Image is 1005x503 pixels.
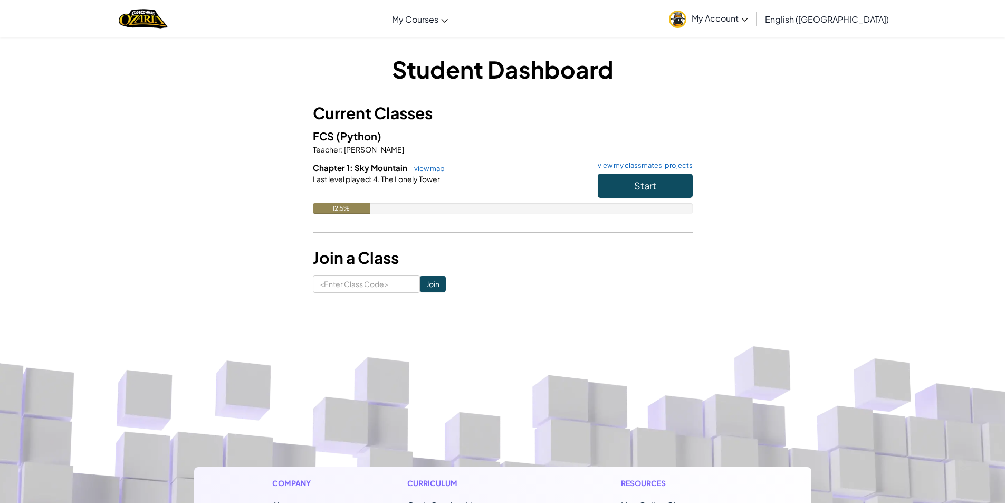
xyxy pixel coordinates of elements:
span: The Lonely Tower [380,174,440,184]
a: Ozaria by CodeCombat logo [119,8,168,30]
span: Last level played [313,174,370,184]
span: My Courses [392,14,438,25]
a: My Account [664,2,753,35]
span: : [341,145,343,154]
input: <Enter Class Code> [313,275,420,293]
input: Join [420,276,446,292]
h3: Current Classes [313,101,693,125]
span: (Python) [336,129,381,143]
a: view my classmates' projects [592,162,693,169]
span: : [370,174,372,184]
span: English ([GEOGRAPHIC_DATA]) [765,14,889,25]
div: 12.5% [313,203,370,214]
a: English ([GEOGRAPHIC_DATA]) [760,5,894,33]
span: Start [634,179,656,192]
span: My Account [692,13,748,24]
img: avatar [669,11,686,28]
h1: Student Dashboard [313,53,693,86]
span: [PERSON_NAME] [343,145,404,154]
span: 4. [372,174,380,184]
h1: Curriculum [407,478,535,489]
h1: Company [272,478,321,489]
a: view map [409,164,445,173]
button: Start [598,174,693,198]
a: My Courses [387,5,453,33]
span: Teacher [313,145,341,154]
span: Chapter 1: Sky Mountain [313,163,409,173]
h3: Join a Class [313,246,693,270]
h1: Resources [621,478,733,489]
span: FCS [313,129,336,143]
img: Home [119,8,168,30]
